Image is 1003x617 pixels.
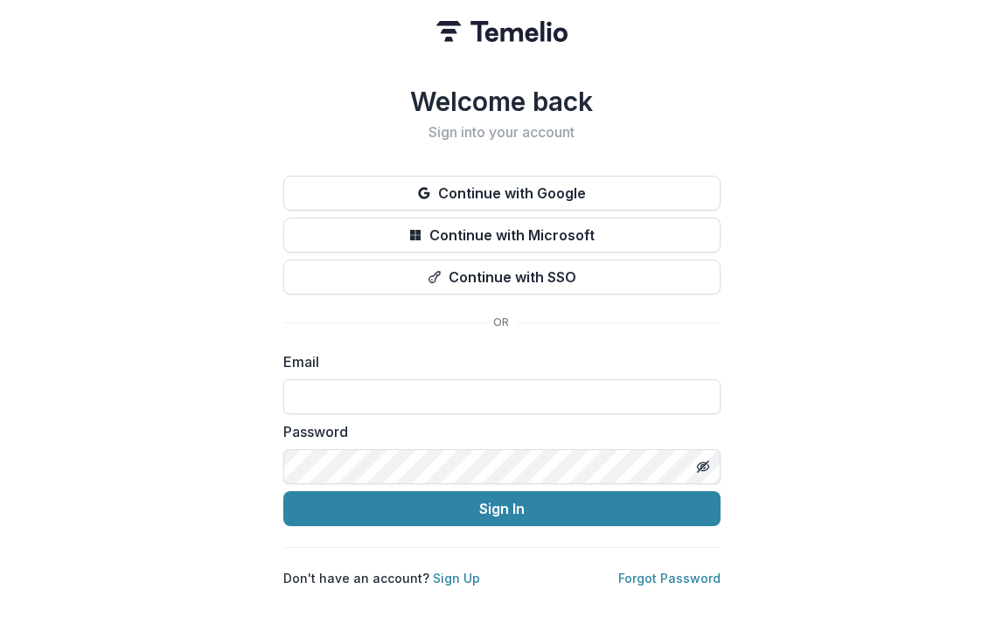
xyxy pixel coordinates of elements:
a: Sign Up [433,571,480,586]
button: Continue with Microsoft [283,218,721,253]
button: Sign In [283,491,721,526]
label: Email [283,351,710,372]
p: Don't have an account? [283,569,480,587]
h2: Sign into your account [283,124,721,141]
label: Password [283,421,710,442]
a: Forgot Password [618,571,721,586]
button: Continue with SSO [283,260,721,295]
button: Toggle password visibility [689,453,717,481]
button: Continue with Google [283,176,721,211]
img: Temelio [436,21,568,42]
h1: Welcome back [283,86,721,117]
